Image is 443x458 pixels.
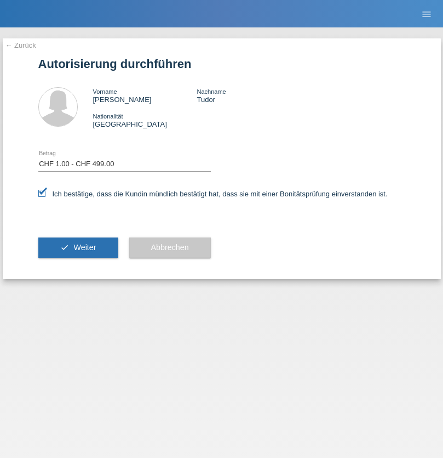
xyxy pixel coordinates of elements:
[416,10,438,17] a: menu
[60,243,69,252] i: check
[151,243,189,252] span: Abbrechen
[197,87,301,104] div: Tudor
[197,88,226,95] span: Nachname
[38,57,405,71] h1: Autorisierung durchführen
[38,190,388,198] label: Ich bestätige, dass die Kundin mündlich bestätigt hat, dass sie mit einer Bonitätsprüfung einvers...
[38,238,118,258] button: check Weiter
[93,88,117,95] span: Vorname
[421,9,432,20] i: menu
[73,243,96,252] span: Weiter
[93,112,197,128] div: [GEOGRAPHIC_DATA]
[93,113,123,120] span: Nationalität
[5,41,36,49] a: ← Zurück
[129,238,211,258] button: Abbrechen
[93,87,197,104] div: [PERSON_NAME]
